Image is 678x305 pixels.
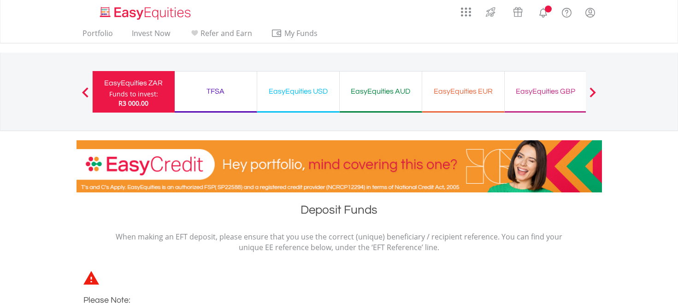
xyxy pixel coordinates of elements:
[200,28,252,38] span: Refer and Earn
[455,2,477,17] a: AppsGrid
[79,29,117,43] a: Portfolio
[510,5,525,19] img: vouchers-v2.svg
[428,85,499,98] div: EasyEquities EUR
[109,90,158,99] div: Funds to invest:
[531,2,555,21] a: Notifications
[584,92,602,101] button: Next
[185,29,256,43] a: Refer and Earn
[77,202,602,222] h1: Deposit Funds
[345,85,416,98] div: EasyEquities AUD
[96,2,195,21] a: Home page
[76,92,94,101] button: Previous
[83,271,99,285] img: statements-icon-error-satrix.svg
[510,85,581,98] div: EasyEquities GBP
[555,2,578,21] a: FAQ's and Support
[98,77,169,90] div: EasyEquities ZAR
[180,85,251,98] div: TFSA
[118,99,148,108] span: R3 000.00
[116,232,563,253] p: When making an EFT deposit, please ensure that you use the correct (unique) beneficiary / recipie...
[461,7,471,17] img: grid-menu-icon.svg
[77,140,602,192] img: EasyCredit Promotion Banner
[98,6,195,21] img: EasyEquities_Logo.png
[578,2,602,23] a: My Profile
[504,2,531,19] a: Vouchers
[483,5,498,19] img: thrive-v2.svg
[128,29,174,43] a: Invest Now
[271,27,331,39] span: My Funds
[263,85,334,98] div: EasyEquities USD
